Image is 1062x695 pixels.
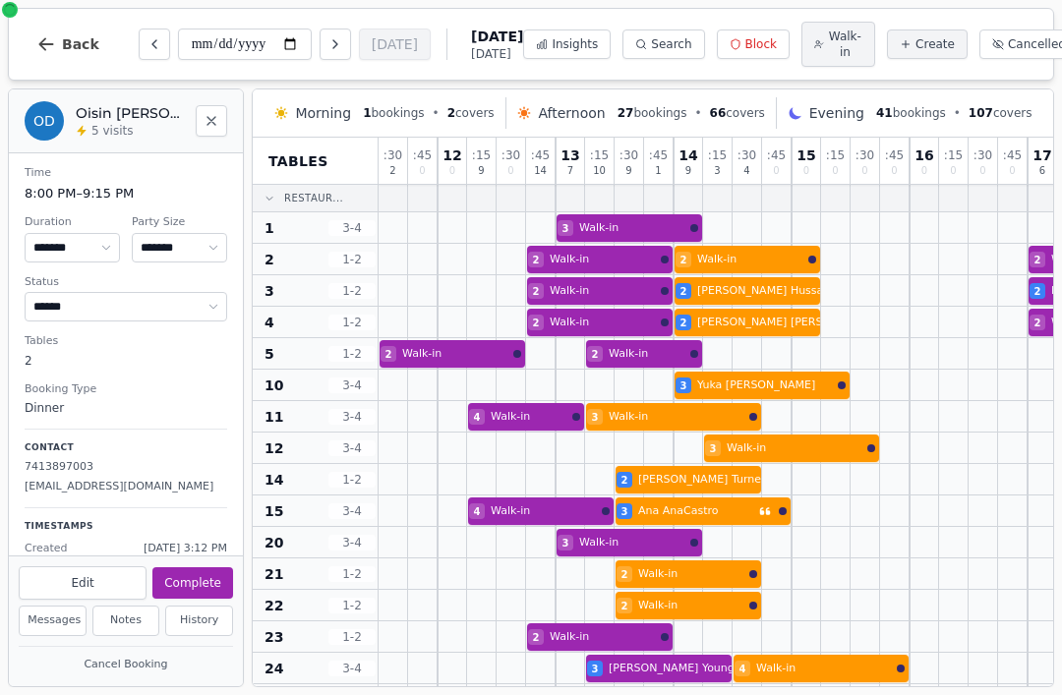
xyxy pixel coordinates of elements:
span: covers [447,105,495,121]
span: 4 [743,166,749,176]
dd: 2 [25,352,227,370]
p: Contact [25,441,227,455]
span: Walk-in [402,346,509,363]
span: 1 - 2 [328,629,376,645]
span: 13 [560,148,579,162]
span: [DATE] [471,46,523,62]
span: 3 - 4 [328,440,376,456]
span: 2 [592,347,599,362]
span: 1 - 2 [328,346,376,362]
span: 14 [534,166,547,176]
span: covers [710,105,765,121]
span: Create [915,36,955,52]
span: 23 [265,627,283,647]
span: 3 [562,221,569,236]
button: Notes [92,606,160,636]
span: 3 - 4 [328,535,376,550]
span: 3 - 4 [328,661,376,676]
span: 2 [621,599,628,613]
span: : 30 [973,149,992,161]
span: 17 [1032,148,1051,162]
span: 2 [680,284,687,299]
span: : 45 [649,149,668,161]
span: 1 - 2 [328,283,376,299]
button: Search [622,29,704,59]
span: Walk-in [491,503,598,520]
span: : 45 [885,149,904,161]
dt: Booking Type [25,381,227,398]
button: Previous day [139,29,170,60]
span: 7 [567,166,573,176]
span: covers [969,105,1032,121]
button: Next day [320,29,351,60]
dt: Duration [25,214,120,231]
span: 1 [265,218,274,238]
dt: Time [25,165,227,182]
span: Walk-in [550,315,657,331]
dt: Tables [25,333,227,350]
span: Walk-in [491,409,568,426]
span: 2 [533,316,540,330]
span: Tables [268,151,328,171]
span: : 45 [413,149,432,161]
span: 0 [773,166,779,176]
span: 5 [265,344,274,364]
span: Evening [809,103,864,123]
svg: Customer message [759,505,771,517]
span: Walk-in [550,629,657,646]
span: 0 [803,166,809,176]
span: : 45 [1003,149,1022,161]
span: : 45 [531,149,550,161]
span: Walk-in [579,535,686,551]
span: 3 - 4 [328,377,376,393]
span: bookings [876,105,946,121]
span: 12 [265,438,283,458]
span: 0 [921,166,927,176]
span: 11 [265,407,283,427]
span: bookings [363,105,424,121]
span: 2 [680,253,687,267]
span: Walk-in [579,220,686,237]
span: 0 [507,166,513,176]
span: 0 [419,166,425,176]
span: 3 [710,441,717,456]
span: Walk-in [550,252,657,268]
span: Walk-in [727,440,863,457]
span: [PERSON_NAME] Young [609,661,735,677]
span: 1 [655,166,661,176]
p: 7413897003 [25,459,227,476]
span: • [954,105,961,121]
span: 66 [710,106,727,120]
span: : 30 [383,149,402,161]
span: 1 - 2 [328,315,376,330]
span: 20 [265,533,283,552]
span: 2 [1034,316,1041,330]
dt: Status [25,274,227,291]
span: Walk-in [828,29,862,60]
h2: Oisin [PERSON_NAME] [76,103,184,123]
span: 21 [265,564,283,584]
span: Created [25,541,68,557]
span: 0 [832,166,838,176]
span: : 15 [708,149,727,161]
span: 3 [621,504,628,519]
span: 3 - 4 [328,409,376,425]
span: 1 - 2 [328,566,376,582]
span: • [433,105,440,121]
span: 4 [739,662,746,676]
span: 2 [265,250,274,269]
span: 2 [621,473,628,488]
span: 4 [265,313,274,332]
span: 2 [621,567,628,582]
button: Walk-in [801,22,875,67]
span: [DATE] 3:12 PM [144,541,227,557]
span: 0 [950,166,956,176]
span: 3 - 4 [328,503,376,519]
span: : 30 [501,149,520,161]
span: 22 [265,596,283,615]
span: 3 - 4 [328,220,376,236]
span: 4 [474,410,481,425]
span: Morning [295,103,351,123]
button: Messages [19,606,87,636]
span: : 15 [472,149,491,161]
